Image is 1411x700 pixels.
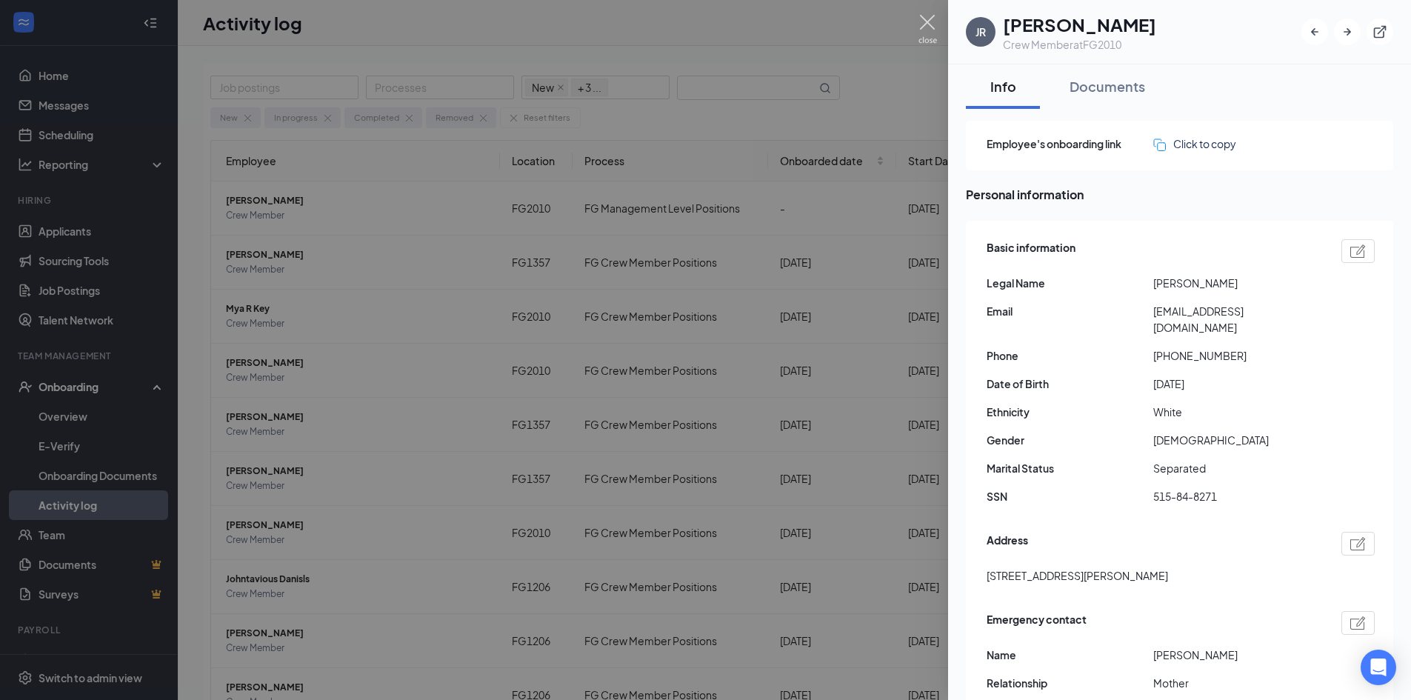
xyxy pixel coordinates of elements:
span: Marital Status [987,460,1153,476]
span: Email [987,303,1153,319]
span: Employee's onboarding link [987,136,1153,152]
button: ExternalLink [1367,19,1393,45]
span: [STREET_ADDRESS][PERSON_NAME] [987,567,1168,584]
span: Ethnicity [987,404,1153,420]
span: [DEMOGRAPHIC_DATA] [1153,432,1320,448]
span: Gender [987,432,1153,448]
span: White [1153,404,1320,420]
span: 515-84-8271 [1153,488,1320,504]
h1: [PERSON_NAME] [1003,12,1156,37]
span: Name [987,647,1153,663]
span: [DATE] [1153,376,1320,392]
span: Emergency contact [987,611,1087,635]
button: ArrowRight [1334,19,1361,45]
span: Phone [987,347,1153,364]
span: [PHONE_NUMBER] [1153,347,1320,364]
span: Separated [1153,460,1320,476]
button: ArrowLeftNew [1301,19,1328,45]
span: Legal Name [987,275,1153,291]
span: Basic information [987,239,1075,263]
span: [PERSON_NAME] [1153,647,1320,663]
span: Personal information [966,185,1393,204]
button: Click to copy [1153,136,1236,152]
div: Open Intercom Messenger [1361,650,1396,685]
span: [EMAIL_ADDRESS][DOMAIN_NAME] [1153,303,1320,336]
span: [PERSON_NAME] [1153,275,1320,291]
svg: ArrowLeftNew [1307,24,1322,39]
span: SSN [987,488,1153,504]
span: Relationship [987,675,1153,691]
div: Crew Member at FG2010 [1003,37,1156,52]
svg: ExternalLink [1372,24,1387,39]
span: Date of Birth [987,376,1153,392]
span: Address [987,532,1028,556]
svg: ArrowRight [1340,24,1355,39]
span: Mother [1153,675,1320,691]
img: click-to-copy.71757273a98fde459dfc.svg [1153,139,1166,151]
div: Info [981,77,1025,96]
div: Documents [1070,77,1145,96]
div: JR [975,24,986,39]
